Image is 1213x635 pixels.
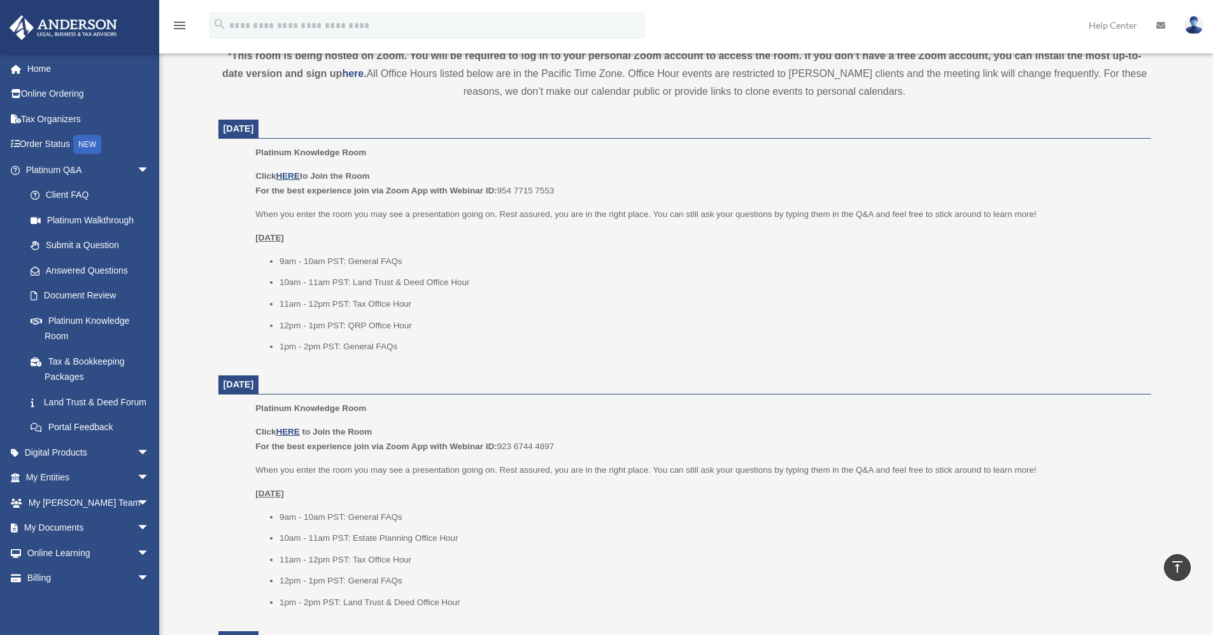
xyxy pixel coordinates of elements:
[255,403,366,413] span: Platinum Knowledge Room
[9,465,169,491] a: My Entitiesarrow_drop_down
[18,349,169,389] a: Tax & Bookkeeping Packages
[280,254,1142,269] li: 9am - 10am PST: General FAQs
[137,515,162,541] span: arrow_drop_down
[18,308,162,349] a: Platinum Knowledge Room
[18,183,169,208] a: Client FAQ
[364,68,366,79] strong: .
[280,573,1142,589] li: 12pm - 1pm PST: General FAQs
[280,275,1142,290] li: 10am - 11am PST: Land Trust & Deed Office Hour
[255,489,284,498] u: [DATE]
[280,339,1142,354] li: 1pm - 2pm PST: General FAQs
[255,442,497,451] b: For the best experience join via Zoom App with Webinar ID:
[255,171,369,181] b: Click to Join the Room
[137,440,162,466] span: arrow_drop_down
[9,81,169,107] a: Online Ordering
[9,540,169,566] a: Online Learningarrow_drop_down
[172,18,187,33] i: menu
[342,68,364,79] a: here
[302,427,372,436] b: to Join the Room
[18,258,169,283] a: Answered Questions
[9,56,169,81] a: Home
[172,22,187,33] a: menu
[276,427,299,436] a: HERE
[255,207,1142,222] p: When you enter the room you may see a presentation going on. Rest assured, you are in the right p...
[9,157,169,183] a: Platinum Q&Aarrow_drop_down
[9,490,169,515] a: My [PERSON_NAME] Teamarrow_drop_down
[280,531,1142,546] li: 10am - 11am PST: Estate Planning Office Hour
[223,379,254,389] span: [DATE]
[218,47,1151,101] div: All Office Hours listed below are in the Pacific Time Zone. Office Hour events are restricted to ...
[18,283,169,309] a: Document Review
[255,427,302,436] b: Click
[255,148,366,157] span: Platinum Knowledge Room
[213,17,227,31] i: search
[9,440,169,465] a: Digital Productsarrow_drop_down
[280,595,1142,610] li: 1pm - 2pm PST: Land Trust & Deed Office Hour
[9,132,169,158] a: Order StatusNEW
[9,590,169,616] a: Events Calendar
[223,123,254,134] span: [DATE]
[280,318,1142,333] li: 12pm - 1pm PST: QRP Office Hour
[276,171,299,181] a: HERE
[280,510,1142,525] li: 9am - 10am PST: General FAQs
[73,135,101,154] div: NEW
[9,106,169,132] a: Tax Organizers
[137,566,162,592] span: arrow_drop_down
[1184,16,1203,34] img: User Pic
[255,463,1142,478] p: When you enter the room you may see a presentation going on. Rest assured, you are in the right p...
[18,207,169,233] a: Platinum Walkthrough
[255,169,1142,199] p: 954 7715 7553
[18,389,169,415] a: Land Trust & Deed Forum
[18,415,169,440] a: Portal Feedback
[1170,559,1185,575] i: vertical_align_top
[280,552,1142,568] li: 11am - 12pm PST: Tax Office Hour
[9,566,169,591] a: Billingarrow_drop_down
[9,515,169,541] a: My Documentsarrow_drop_down
[137,465,162,491] span: arrow_drop_down
[280,297,1142,312] li: 11am - 12pm PST: Tax Office Hour
[6,15,121,40] img: Anderson Advisors Platinum Portal
[255,186,497,195] b: For the best experience join via Zoom App with Webinar ID:
[137,540,162,566] span: arrow_drop_down
[1164,554,1191,581] a: vertical_align_top
[18,233,169,258] a: Submit a Question
[255,233,284,242] u: [DATE]
[137,490,162,516] span: arrow_drop_down
[137,157,162,183] span: arrow_drop_down
[255,424,1142,454] p: 923 6744 4897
